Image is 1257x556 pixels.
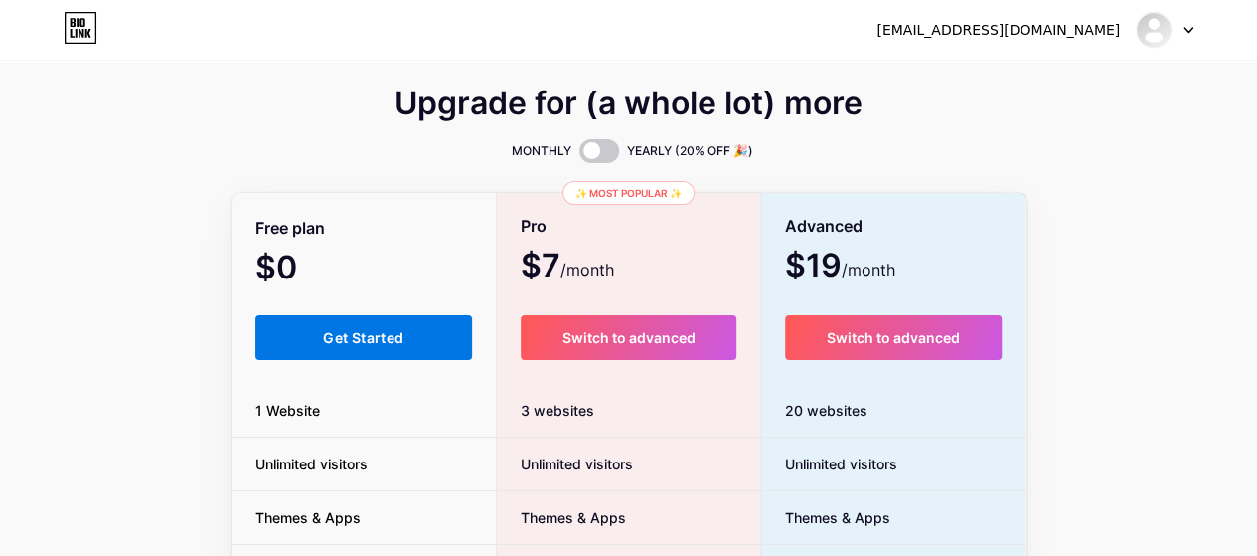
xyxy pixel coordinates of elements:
[1135,11,1173,49] img: rodentscontrol
[627,141,753,161] span: YEARLY (20% OFF 🎉)
[512,141,571,161] span: MONTHLY
[785,254,895,281] span: $19
[561,329,695,346] span: Switch to advanced
[521,254,614,281] span: $7
[232,507,385,528] span: Themes & Apps
[827,329,960,346] span: Switch to advanced
[761,384,1026,438] div: 20 websites
[323,329,403,346] span: Get Started
[761,507,890,528] span: Themes & Apps
[785,209,863,244] span: Advanced
[842,258,895,281] span: /month
[394,92,863,115] span: Upgrade for (a whole lot) more
[562,181,695,205] div: ✨ Most popular ✨
[876,20,1120,41] div: [EMAIL_ADDRESS][DOMAIN_NAME]
[497,507,626,528] span: Themes & Apps
[521,209,547,244] span: Pro
[255,315,473,360] button: Get Started
[560,258,614,281] span: /month
[497,384,760,438] div: 3 websites
[232,400,344,421] span: 1 Website
[761,454,897,474] span: Unlimited visitors
[521,315,736,360] button: Switch to advanced
[497,454,633,474] span: Unlimited visitors
[255,211,325,246] span: Free plan
[232,454,392,474] span: Unlimited visitors
[785,315,1003,360] button: Switch to advanced
[255,256,351,283] span: $0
